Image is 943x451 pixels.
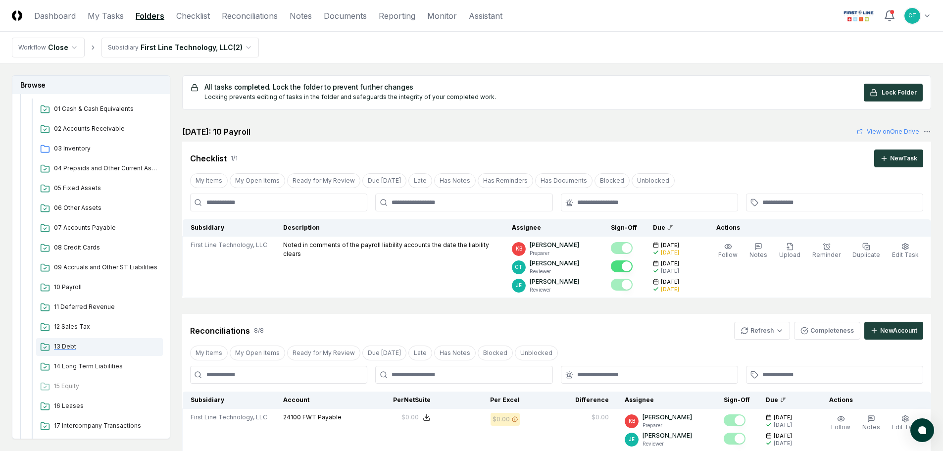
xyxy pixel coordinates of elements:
a: Documents [324,10,367,22]
div: [DATE] [661,267,679,275]
button: Mark complete [724,433,745,445]
p: Reviewer [643,440,692,448]
th: Per NetSuite [349,392,439,409]
span: 04 Prepaids and Other Current Assets [54,164,159,173]
a: Folders [136,10,164,22]
button: Notes [747,241,769,261]
div: Due [766,396,805,404]
div: [DATE] [774,421,792,429]
span: 11 Deferred Revenue [54,302,159,311]
a: 08 Credit Cards [36,239,163,257]
span: Follow [831,423,850,431]
a: 15 Equity [36,378,163,396]
span: 03 Inventory [54,144,159,153]
button: Mark complete [611,260,633,272]
a: Reporting [379,10,415,22]
a: Reconciliations [222,10,278,22]
a: 05 Fixed Assets [36,180,163,198]
div: Workflow [18,43,46,52]
p: Noted in comments of the payroll liability accounts the date the liability clears [283,241,496,258]
span: Lock Folder [882,88,917,97]
span: Edit Task [892,251,919,258]
a: 13 Debt [36,338,163,356]
div: Checklist [190,152,227,164]
span: CT [515,263,523,271]
span: 13 Debt [54,342,159,351]
button: NewAccount [864,322,923,340]
nav: breadcrumb [12,38,259,57]
a: 07 Accounts Payable [36,219,163,237]
span: [DATE] [661,278,679,286]
p: Reviewer [530,268,579,275]
span: Duplicate [852,251,880,258]
a: Notes [290,10,312,22]
span: 01 Cash & Cash Equivalents [54,104,159,113]
span: [DATE] [661,242,679,249]
button: Ready for My Review [287,173,360,188]
button: Has Documents [535,173,593,188]
button: Lock Folder [864,84,923,101]
a: 10 Payroll [36,279,163,297]
button: Ready for My Review [287,346,360,360]
span: 05 Fixed Assets [54,184,159,193]
button: My Items [190,173,228,188]
span: 10 Payroll [54,283,159,292]
th: Difference [528,392,617,409]
button: Unblocked [632,173,675,188]
span: 17 Intercompany Transactions [54,421,159,430]
th: Subsidiary [183,392,276,409]
button: Due Today [362,173,406,188]
a: 11 Deferred Revenue [36,299,163,316]
div: Actions [708,223,923,232]
span: 14 Long Term Liabilities [54,362,159,371]
a: 16 Leases [36,398,163,415]
span: Edit Task [892,423,919,431]
span: 07 Accounts Payable [54,223,159,232]
button: Late [408,173,432,188]
span: FWT Payable [302,413,342,421]
button: Blocked [595,173,630,188]
h2: [DATE]: 10 Payroll [182,126,250,138]
a: 06 Other Assets [36,200,163,217]
h5: All tasks completed. Lock the folder to prevent further changes [204,84,496,91]
div: $0.00 [592,413,609,422]
button: Upload [777,241,802,261]
th: Sign-Off [716,392,758,409]
div: Due [653,223,693,232]
a: Monitor [427,10,457,22]
a: 14 Long Term Liabilities [36,358,163,376]
th: Per Excel [439,392,528,409]
p: [PERSON_NAME] [643,413,692,422]
div: Actions [821,396,923,404]
div: 8 / 8 [254,326,264,335]
a: 17 Intercompany Transactions [36,417,163,435]
span: 06 Other Assets [54,203,159,212]
span: Follow [718,251,738,258]
button: Notes [860,413,882,434]
button: Duplicate [850,241,882,261]
th: Assignee [617,392,716,409]
div: New Task [890,154,917,163]
span: 08 Credit Cards [54,243,159,252]
a: 03 Inventory [36,140,163,158]
span: [DATE] [774,432,792,440]
div: Reconciliations [190,325,250,337]
span: First Line Technology, LLC [191,241,267,250]
span: [DATE] [661,260,679,267]
button: Completeness [794,322,860,340]
button: Unblocked [515,346,558,360]
p: [PERSON_NAME] [530,259,579,268]
button: $0.00 [401,413,431,422]
span: JE [629,436,635,443]
button: CT [903,7,921,25]
div: [DATE] [774,440,792,447]
a: Dashboard [34,10,76,22]
span: 16 Leases [54,401,159,410]
button: Follow [829,413,852,434]
img: First Line Technology logo [842,8,876,24]
a: 09 Accruals and Other ST Liabilities [36,259,163,277]
span: Reminder [812,251,841,258]
a: 01 Cash & Cash Equivalents [36,100,163,118]
p: Reviewer [530,286,579,294]
span: KB [516,245,522,252]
